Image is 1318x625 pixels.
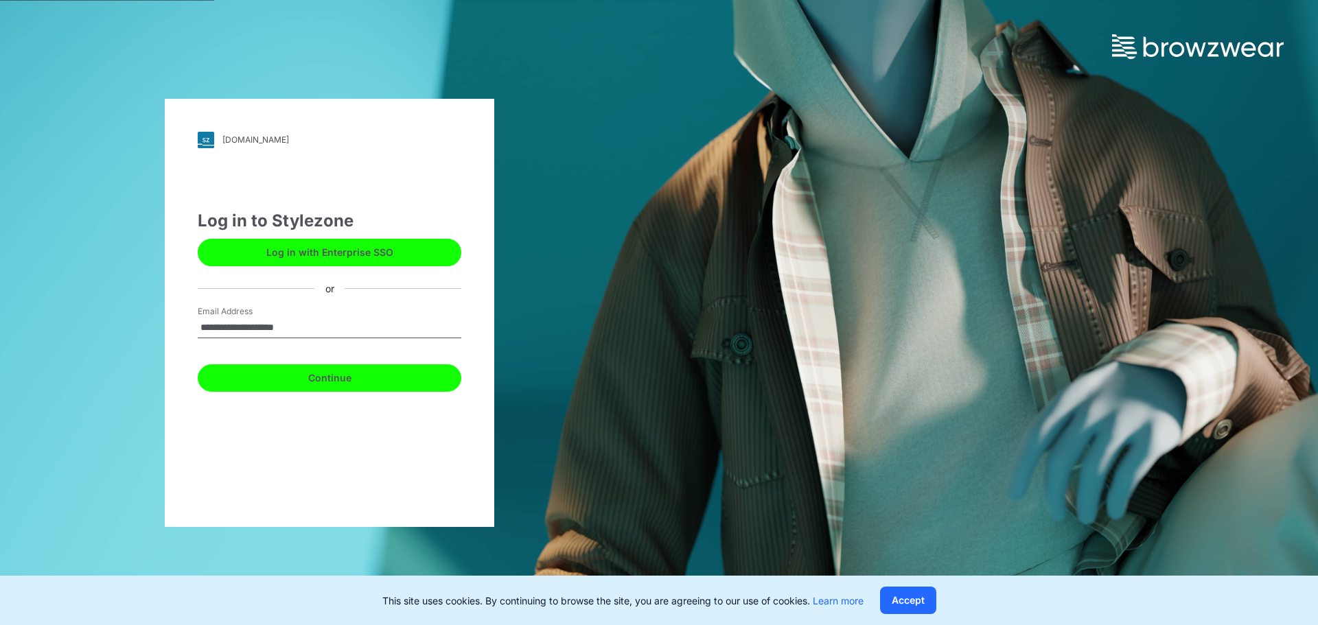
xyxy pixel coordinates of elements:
a: Learn more [813,595,864,606]
button: Log in with Enterprise SSO [198,239,461,266]
div: or [314,281,345,296]
div: [DOMAIN_NAME] [222,134,289,145]
img: browzwear-logo.73288ffb.svg [1112,34,1284,59]
p: This site uses cookies. By continuing to browse the site, you are agreeing to our use of cookies. [382,593,864,608]
button: Continue [198,364,461,392]
a: [DOMAIN_NAME] [198,132,461,148]
label: Email Address [198,305,294,318]
div: Log in to Stylezone [198,209,461,233]
img: svg+xml;base64,PHN2ZyB3aWR0aD0iMjgiIGhlaWdodD0iMjgiIHZpZXdCb3g9IjAgMCAyOCAyOCIgZmlsbD0ibm9uZSIgeG... [198,132,214,148]
button: Accept [880,587,936,614]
